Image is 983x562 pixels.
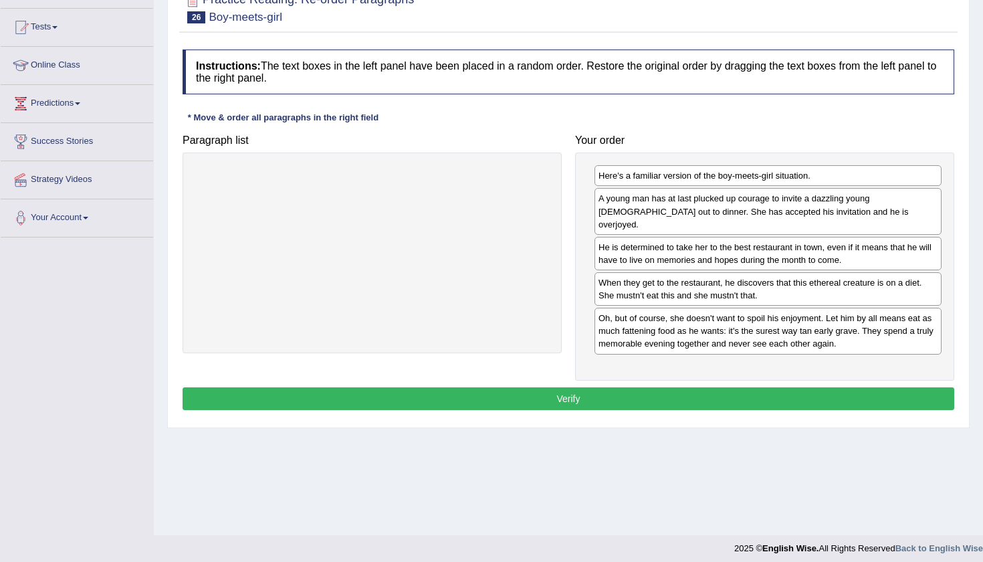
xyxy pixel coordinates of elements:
[1,199,153,233] a: Your Account
[183,134,562,147] h4: Paragraph list
[1,9,153,42] a: Tests
[594,237,942,270] div: He is determined to take her to the best restaurant in town, even if it means that he will have t...
[209,11,282,23] small: Boy-meets-girl
[1,123,153,157] a: Success Stories
[1,47,153,80] a: Online Class
[1,161,153,195] a: Strategy Videos
[1,85,153,118] a: Predictions
[575,134,954,147] h4: Your order
[183,111,384,124] div: * Move & order all paragraphs in the right field
[594,165,942,186] div: Here's a familiar version of the boy-meets-girl situation.
[734,535,983,555] div: 2025 © All Rights Reserved
[196,60,261,72] b: Instructions:
[895,543,983,553] a: Back to English Wise
[183,50,954,94] h4: The text boxes in the left panel have been placed in a random order. Restore the original order b...
[183,387,954,410] button: Verify
[594,188,942,234] div: A young man has at last plucked up courage to invite a dazzling young [DEMOGRAPHIC_DATA] out to d...
[762,543,818,553] strong: English Wise.
[187,11,205,23] span: 26
[594,272,942,306] div: When they get to the restaurant, he discovers that this ethereal creature is on a diet. She mustn...
[594,308,942,354] div: Oh, but of course, she doesn't want to spoil his enjoyment. Let him by all means eat as much fatt...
